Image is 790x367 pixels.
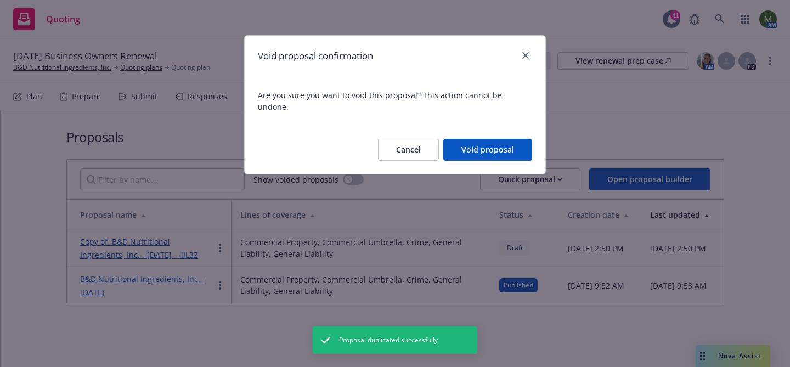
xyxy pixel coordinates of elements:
span: Proposal duplicated successfully [339,335,438,345]
button: Cancel [378,139,439,161]
a: close [519,49,532,62]
button: Void proposal [443,139,532,161]
h1: Void proposal confirmation [258,49,373,63]
span: Are you sure you want to void this proposal? This action cannot be undone. [258,90,502,112]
